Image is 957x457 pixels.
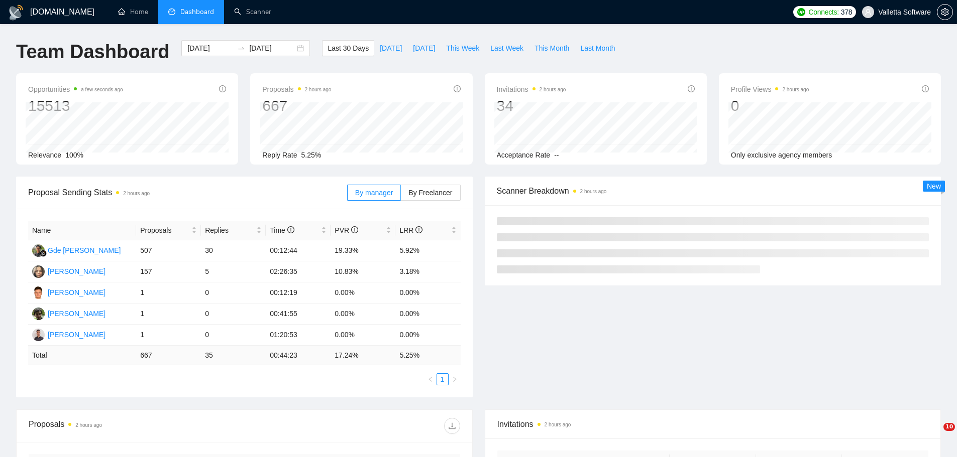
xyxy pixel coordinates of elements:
a: MK[PERSON_NAME] [32,330,105,338]
span: Replies [205,225,254,236]
input: Start date [187,43,233,54]
span: 100% [65,151,83,159]
span: Opportunities [28,83,123,95]
span: Connects: [808,7,838,18]
button: setting [937,4,953,20]
td: 157 [136,261,201,282]
span: Dashboard [180,8,214,16]
button: Last Week [485,40,529,56]
h1: Team Dashboard [16,40,169,64]
span: right [452,376,458,382]
td: 19.33% [331,240,395,261]
a: setting [937,8,953,16]
span: info-circle [287,226,294,233]
td: 0.00% [331,303,395,325]
td: 0 [201,282,266,303]
span: download [445,422,460,430]
div: [PERSON_NAME] [48,266,105,277]
td: 00:12:19 [266,282,331,303]
img: gigradar-bm.png [40,250,47,257]
td: 5.25 % [395,346,460,365]
span: Last 30 Days [328,43,369,54]
button: This Week [441,40,485,56]
td: 01:20:53 [266,325,331,346]
td: 0.00% [331,282,395,303]
button: This Month [529,40,575,56]
span: info-circle [922,85,929,92]
div: [PERSON_NAME] [48,287,105,298]
button: Last Month [575,40,620,56]
span: This Week [446,43,479,54]
span: Last Week [490,43,523,54]
span: Invitations [497,83,566,95]
span: info-circle [454,85,461,92]
img: upwork-logo.png [797,8,805,16]
button: Last 30 Days [322,40,374,56]
td: 0.00% [331,325,395,346]
td: 0 [201,303,266,325]
img: VS [32,265,45,278]
th: Name [28,221,136,240]
span: 5.25% [301,151,322,159]
td: Total [28,346,136,365]
td: 5.92% [395,240,460,261]
span: PVR [335,226,358,234]
time: 2 hours ago [305,87,332,92]
span: Proposals [262,83,331,95]
button: left [424,373,437,385]
span: info-circle [351,226,358,233]
li: 1 [437,373,449,385]
time: a few seconds ago [81,87,123,92]
th: Replies [201,221,266,240]
span: dashboard [168,8,175,15]
time: 2 hours ago [545,422,571,427]
div: Gde [PERSON_NAME] [48,245,121,256]
a: DC[PERSON_NAME] [32,288,105,296]
a: 1 [437,374,448,385]
span: [DATE] [380,43,402,54]
td: 00:44:23 [266,346,331,365]
div: [PERSON_NAME] [48,308,105,319]
span: Scanner Breakdown [497,185,929,197]
button: [DATE] [374,40,407,56]
li: Next Page [449,373,461,385]
img: DC [32,286,45,299]
td: 1 [136,325,201,346]
div: Proposals [29,418,244,434]
time: 2 hours ago [540,87,566,92]
span: Profile Views [731,83,809,95]
span: Acceptance Rate [497,151,551,159]
a: GKGde [PERSON_NAME] [32,246,121,254]
button: [DATE] [407,40,441,56]
div: 34 [497,96,566,115]
td: 3.18% [395,261,460,282]
td: 0 [201,325,266,346]
span: to [237,44,245,52]
td: 1 [136,282,201,303]
span: info-circle [219,85,226,92]
a: homeHome [118,8,148,16]
span: info-circle [415,226,422,233]
div: [PERSON_NAME] [48,329,105,340]
time: 2 hours ago [782,87,809,92]
div: 0 [731,96,809,115]
td: 1 [136,303,201,325]
div: 15513 [28,96,123,115]
span: info-circle [688,85,695,92]
li: Previous Page [424,373,437,385]
button: right [449,373,461,385]
span: Time [270,226,294,234]
td: 17.24 % [331,346,395,365]
div: 667 [262,96,331,115]
span: Last Month [580,43,615,54]
td: 00:12:44 [266,240,331,261]
span: This Month [535,43,569,54]
img: logo [8,5,24,21]
span: swap-right [237,44,245,52]
span: Reply Rate [262,151,297,159]
td: 507 [136,240,201,261]
td: 02:26:35 [266,261,331,282]
td: 0.00% [395,282,460,303]
span: [DATE] [413,43,435,54]
a: VS[PERSON_NAME] [32,267,105,275]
